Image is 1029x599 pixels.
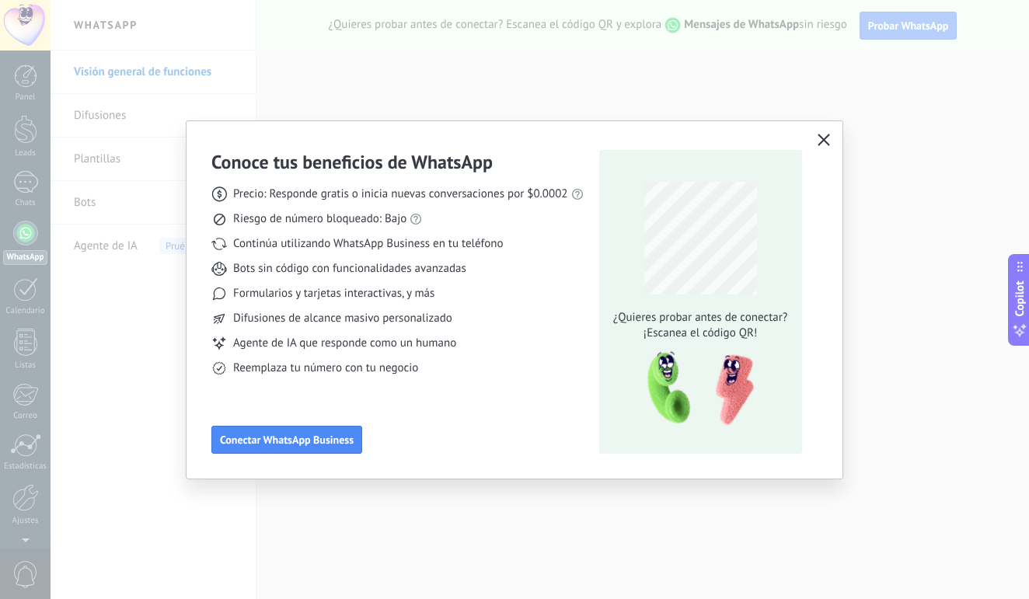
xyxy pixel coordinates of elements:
span: Bots sin código con funcionalidades avanzadas [233,261,466,277]
h3: Conoce tus beneficios de WhatsApp [211,150,493,174]
img: qr-pic-1x.png [634,347,757,430]
span: Precio: Responde gratis o inicia nuevas conversaciones por $0.0002 [233,186,568,202]
span: Reemplaza tu número con tu negocio [233,360,418,376]
span: Riesgo de número bloqueado: Bajo [233,211,406,227]
span: Agente de IA que responde como un humano [233,336,456,351]
button: Conectar WhatsApp Business [211,426,362,454]
span: ¿Quieres probar antes de conectar? [609,310,792,326]
span: Continúa utilizando WhatsApp Business en tu teléfono [233,236,503,252]
span: Copilot [1012,280,1027,316]
span: Conectar WhatsApp Business [220,434,354,445]
span: Formularios y tarjetas interactivas, y más [233,286,434,301]
span: Difusiones de alcance masivo personalizado [233,311,452,326]
span: ¡Escanea el código QR! [609,326,792,341]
